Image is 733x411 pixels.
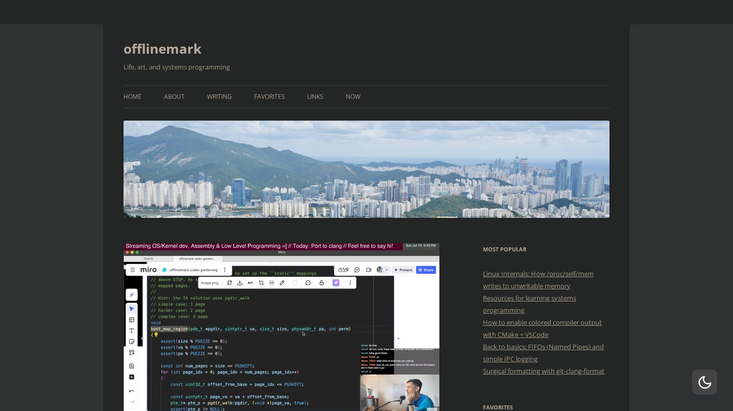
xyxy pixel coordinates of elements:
[254,86,285,108] a: Favorites
[164,86,185,108] a: About
[124,61,609,73] h2: Life, art, and systems programming
[483,342,604,363] a: Back to basics: FIFOs (Named Pipes) and simple IPC logging
[124,86,142,108] a: Home
[307,86,323,108] a: Links
[483,243,609,255] h3: Most Popular
[207,86,232,108] a: Writing
[124,36,201,61] a: offlinemark
[483,293,576,315] a: Resources for learning systems programming
[346,86,360,108] a: Now
[483,318,602,339] a: How to enable colored compiler output with CMake + VSCode
[124,121,609,217] img: offlinemark
[483,269,594,290] a: Linux Internals: How /proc/self/mem writes to unwritable memory
[483,366,604,376] a: Surgical formatting with git-clang-format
